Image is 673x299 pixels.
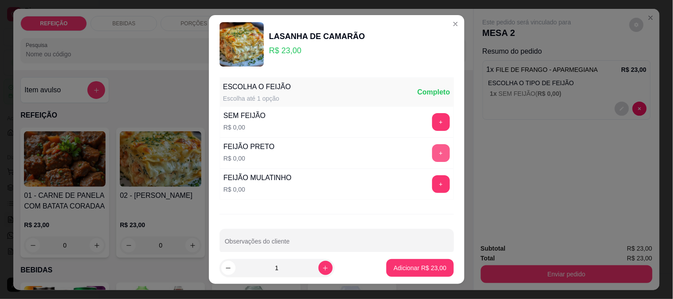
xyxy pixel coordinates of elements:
p: R$ 0,00 [224,185,292,194]
p: R$ 0,00 [224,154,275,163]
p: Adicionar R$ 23,00 [394,264,446,272]
input: Observações do cliente [225,240,449,249]
img: product-image [220,22,264,67]
div: Completo [417,87,450,98]
button: decrease-product-quantity [221,261,236,275]
div: FEIJÃO MULATINHO [224,173,292,183]
div: LASANHA DE CAMARÃO [269,30,365,43]
button: increase-product-quantity [319,261,333,275]
p: R$ 23,00 [269,44,365,57]
p: R$ 0,00 [224,123,266,132]
button: add [432,175,450,193]
div: Escolha até 1 opção [223,94,291,103]
div: ESCOLHA O FEIJÃO [223,82,291,92]
button: Adicionar R$ 23,00 [386,259,453,277]
button: add [432,113,450,131]
div: FEIJÃO PRETO [224,142,275,152]
button: Close [449,17,463,31]
div: SEM FEIJÃO [224,110,266,121]
button: add [432,144,450,162]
